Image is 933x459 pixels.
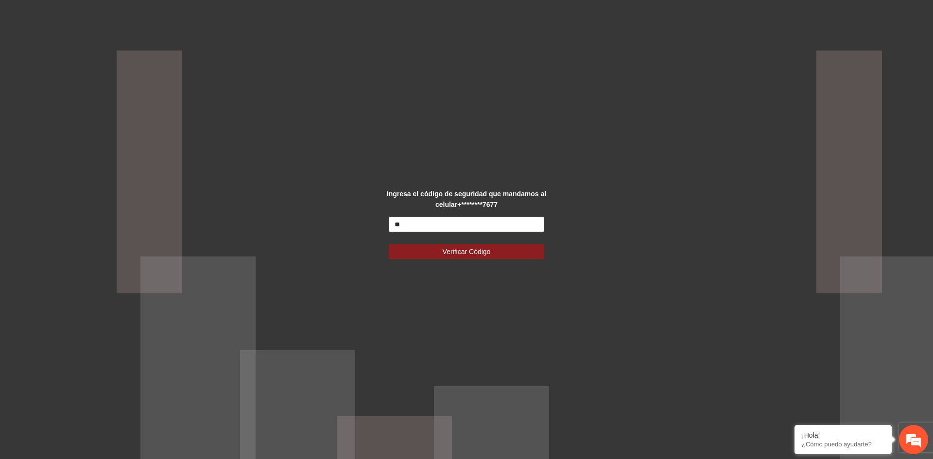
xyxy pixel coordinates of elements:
p: ¿Cómo puedo ayudarte? [802,441,884,448]
div: ¡Hola! [802,431,884,439]
textarea: Escriba su mensaje y pulse “Intro” [5,265,185,299]
span: Verificar Código [443,246,491,257]
div: Minimizar ventana de chat en vivo [159,5,183,28]
button: Verificar Código [389,244,544,259]
strong: Ingresa el código de seguridad que mandamos al celular +********7677 [387,190,546,208]
span: Estamos en línea. [56,130,134,228]
div: Chatee con nosotros ahora [51,50,163,62]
